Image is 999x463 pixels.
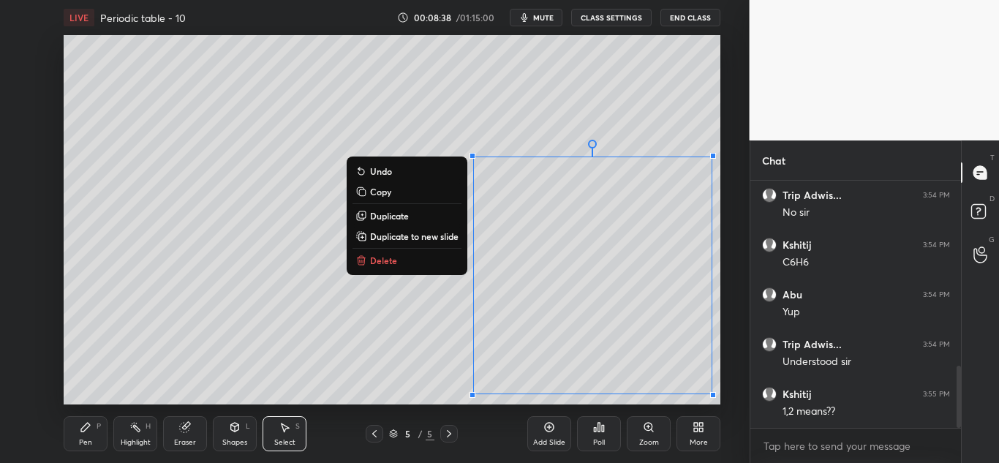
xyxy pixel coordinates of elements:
[510,9,562,26] button: mute
[783,404,950,419] div: 1,2 means??
[762,387,777,402] img: default.png
[989,234,995,245] p: G
[783,288,802,301] h6: Abu
[990,152,995,163] p: T
[923,191,950,200] div: 3:54 PM
[783,206,950,220] div: No sir
[79,439,92,446] div: Pen
[533,12,554,23] span: mute
[222,439,247,446] div: Shapes
[426,427,434,440] div: 5
[762,287,777,302] img: default.png
[923,390,950,399] div: 3:55 PM
[146,423,151,430] div: H
[923,241,950,249] div: 3:54 PM
[121,439,151,446] div: Highlight
[923,290,950,299] div: 3:54 PM
[750,181,962,428] div: grid
[783,338,842,351] h6: Trip Adwis...
[295,423,300,430] div: S
[100,11,186,25] h4: Periodic table - 10
[533,439,565,446] div: Add Slide
[783,255,950,270] div: C6H6
[989,193,995,204] p: D
[353,227,461,245] button: Duplicate to new slide
[571,9,652,26] button: CLASS SETTINGS
[274,439,295,446] div: Select
[370,255,397,266] p: Delete
[246,423,250,430] div: L
[762,337,777,352] img: default.png
[783,189,842,202] h6: Trip Adwis...
[174,439,196,446] div: Eraser
[353,252,461,269] button: Delete
[370,186,391,197] p: Copy
[783,305,950,320] div: Yup
[660,9,720,26] button: End Class
[353,207,461,225] button: Duplicate
[783,355,950,369] div: Understood sir
[418,429,423,438] div: /
[64,9,94,26] div: LIVE
[370,210,409,222] p: Duplicate
[401,429,415,438] div: 5
[690,439,708,446] div: More
[353,162,461,180] button: Undo
[639,439,659,446] div: Zoom
[783,238,811,252] h6: Kshitij
[762,188,777,203] img: default.png
[762,238,777,252] img: default.png
[593,439,605,446] div: Poll
[97,423,101,430] div: P
[370,230,459,242] p: Duplicate to new slide
[923,340,950,349] div: 3:54 PM
[750,141,797,180] p: Chat
[370,165,392,177] p: Undo
[783,388,811,401] h6: Kshitij
[353,183,461,200] button: Copy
